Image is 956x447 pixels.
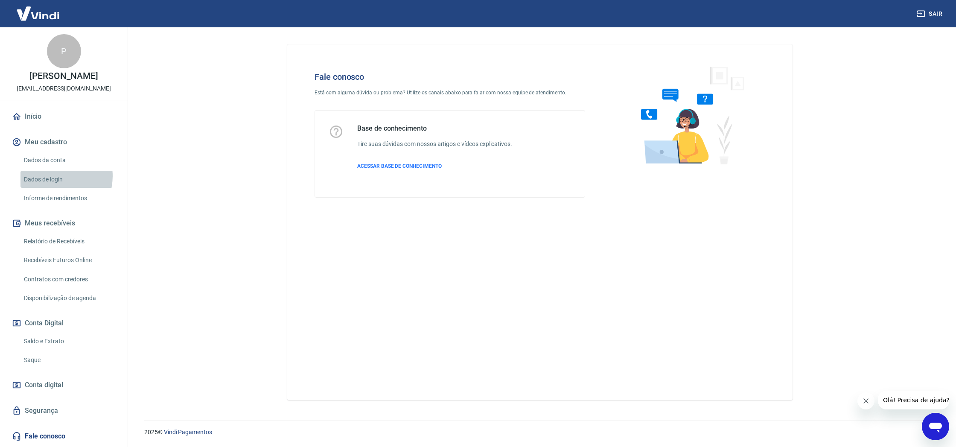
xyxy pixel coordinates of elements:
[315,89,585,96] p: Está com alguma dúvida ou problema? Utilize os canais abaixo para falar com nossa equipe de atend...
[857,392,874,409] iframe: Fechar mensagem
[624,58,754,172] img: Fale conosco
[164,429,212,435] a: Vindi Pagamentos
[10,427,117,446] a: Fale conosco
[10,0,66,26] img: Vindi
[10,314,117,333] button: Conta Digital
[10,107,117,126] a: Início
[315,72,585,82] h4: Fale conosco
[357,163,442,169] span: ACESSAR BASE DE CONHECIMENTO
[10,133,117,152] button: Meu cadastro
[357,162,512,170] a: ACESSAR BASE DE CONHECIMENTO
[17,84,111,93] p: [EMAIL_ADDRESS][DOMAIN_NAME]
[915,6,946,22] button: Sair
[10,376,117,394] a: Conta digital
[29,72,98,81] p: [PERSON_NAME]
[10,214,117,233] button: Meus recebíveis
[20,233,117,250] a: Relatório de Recebíveis
[10,401,117,420] a: Segurança
[20,152,117,169] a: Dados da conta
[922,413,949,440] iframe: Botão para abrir a janela de mensagens
[47,34,81,68] div: P
[20,171,117,188] a: Dados de login
[25,379,63,391] span: Conta digital
[20,333,117,350] a: Saldo e Extrato
[878,391,949,409] iframe: Mensagem da empresa
[5,6,72,13] span: Olá! Precisa de ajuda?
[20,190,117,207] a: Informe de rendimentos
[144,428,936,437] p: 2025 ©
[20,271,117,288] a: Contratos com credores
[20,351,117,369] a: Saque
[20,289,117,307] a: Disponibilização de agenda
[357,140,512,149] h6: Tire suas dúvidas com nossos artigos e vídeos explicativos.
[20,251,117,269] a: Recebíveis Futuros Online
[357,124,512,133] h5: Base de conhecimento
